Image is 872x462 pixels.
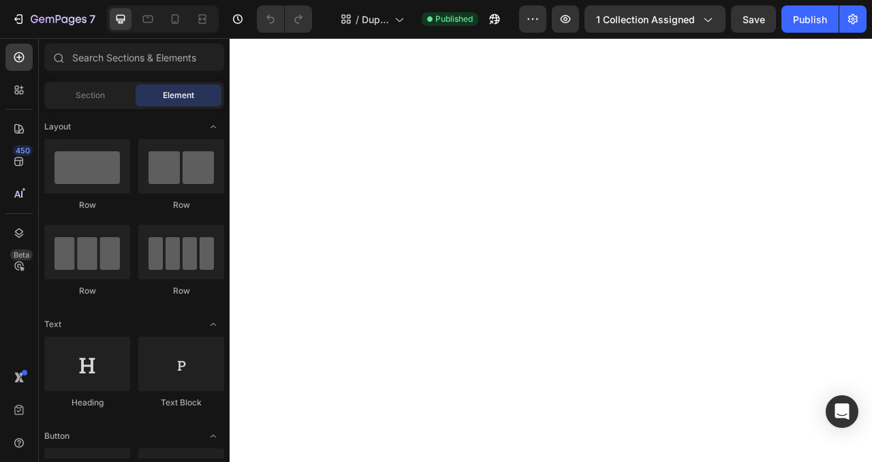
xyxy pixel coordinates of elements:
span: Toggle open [202,116,224,138]
span: Element [163,89,194,102]
span: Duplicate from What If We Were Series Page [362,12,389,27]
span: 1 collection assigned [596,12,695,27]
p: 7 [89,11,95,27]
div: Undo/Redo [257,5,312,33]
button: 7 [5,5,102,33]
div: Row [138,285,224,297]
span: Toggle open [202,313,224,335]
div: Text Block [138,397,224,409]
span: Layout [44,121,71,133]
span: Text [44,318,61,330]
div: Row [44,285,130,297]
button: 1 collection assigned [585,5,726,33]
div: Heading [44,397,130,409]
div: Publish [793,12,827,27]
span: Published [435,13,473,25]
div: Beta [10,249,33,260]
span: Toggle open [202,425,224,447]
button: Publish [781,5,839,33]
iframe: Design area [230,38,872,462]
div: 450 [13,145,33,156]
span: / [356,12,359,27]
span: Button [44,430,69,442]
input: Search Sections & Elements [44,44,224,71]
div: Row [138,199,224,211]
div: Open Intercom Messenger [826,395,858,428]
div: Row [44,199,130,211]
button: Save [731,5,776,33]
span: Save [743,14,765,25]
span: Section [76,89,105,102]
